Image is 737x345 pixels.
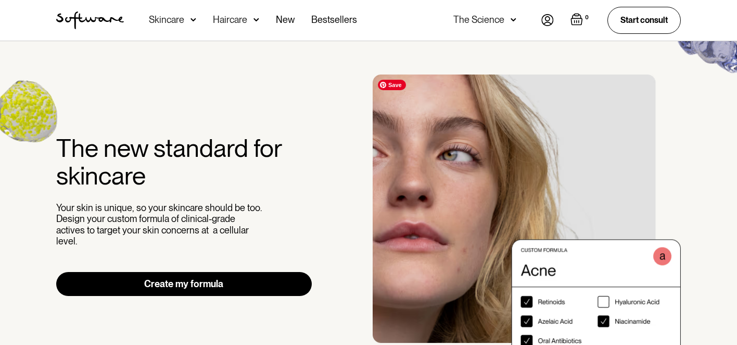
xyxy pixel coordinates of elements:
h2: The new standard for skincare [56,134,312,190]
div: Haircare [213,15,247,25]
img: Software Logo [56,11,124,29]
div: The Science [453,15,504,25]
p: Your skin is unique, so your skincare should be too. Design your custom formula of clinical-grade... [56,202,264,247]
a: Open empty cart [570,13,591,28]
div: Skincare [149,15,184,25]
a: Create my formula [56,272,312,296]
span: Save [378,80,406,90]
div: 0 [583,13,591,22]
img: arrow down [511,15,516,25]
img: arrow down [253,15,259,25]
img: arrow down [190,15,196,25]
a: Start consult [607,7,681,33]
a: home [56,11,124,29]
